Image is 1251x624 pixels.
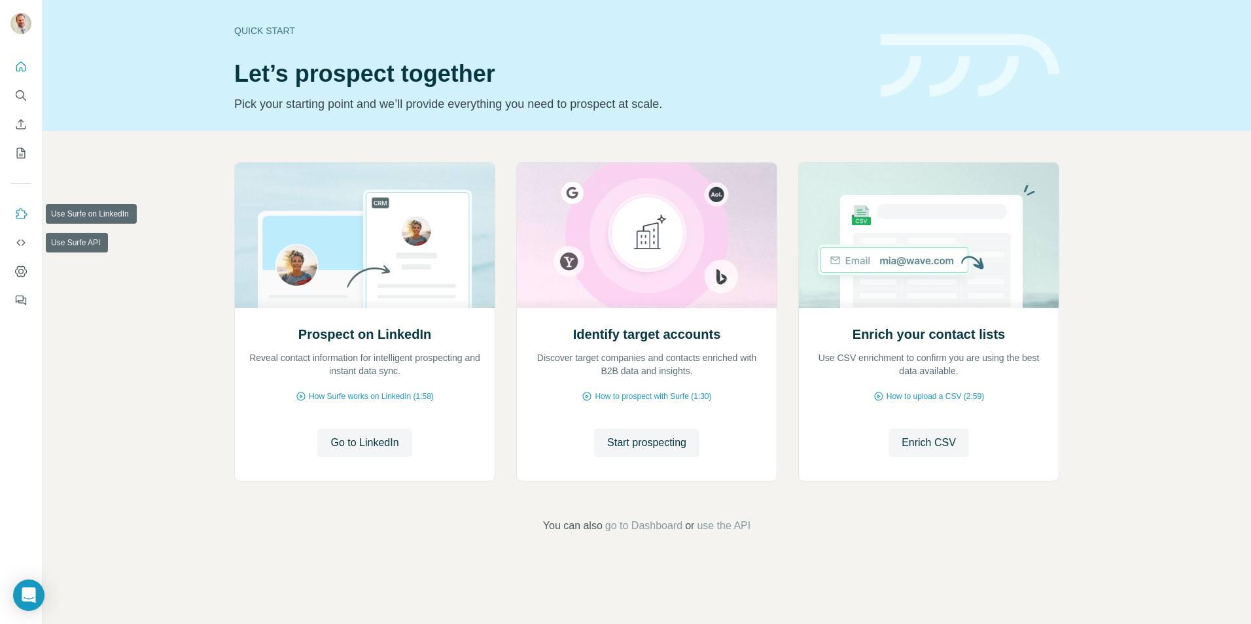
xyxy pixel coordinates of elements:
[234,24,865,37] div: Quick start
[605,518,682,534] button: go to Dashboard
[10,141,31,165] button: My lists
[697,518,750,534] button: use the API
[309,390,434,402] span: How Surfe works on LinkedIn (1:58)
[543,518,603,534] span: You can also
[10,231,31,254] button: Use Surfe API
[902,435,956,451] span: Enrich CSV
[798,163,1059,308] img: Enrich your contact lists
[10,288,31,312] button: Feedback
[298,325,431,343] h2: Prospect on LinkedIn
[10,55,31,78] button: Quick start
[595,390,711,402] span: How to prospect with Surfe (1:30)
[234,163,495,308] img: Prospect on LinkedIn
[881,34,1059,97] img: banner
[10,84,31,107] button: Search
[330,435,398,451] span: Go to LinkedIn
[889,428,969,457] button: Enrich CSV
[887,390,984,402] span: How to upload a CSV (2:59)
[594,428,699,457] button: Start prospecting
[516,163,777,308] img: Identify target accounts
[853,325,1005,343] h2: Enrich your contact lists
[685,518,694,534] span: or
[317,428,412,457] button: Go to LinkedIn
[607,435,686,451] span: Start prospecting
[234,95,865,113] p: Pick your starting point and we’ll provide everything you need to prospect at scale.
[234,61,865,87] h1: Let’s prospect together
[573,325,721,343] h2: Identify target accounts
[10,260,31,283] button: Dashboard
[10,113,31,136] button: Enrich CSV
[530,351,764,377] p: Discover target companies and contacts enriched with B2B data and insights.
[10,202,31,226] button: Use Surfe on LinkedIn
[248,351,482,377] p: Reveal contact information for intelligent prospecting and instant data sync.
[812,351,1046,377] p: Use CSV enrichment to confirm you are using the best data available.
[10,13,31,34] img: Avatar
[13,580,44,611] div: Open Intercom Messenger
